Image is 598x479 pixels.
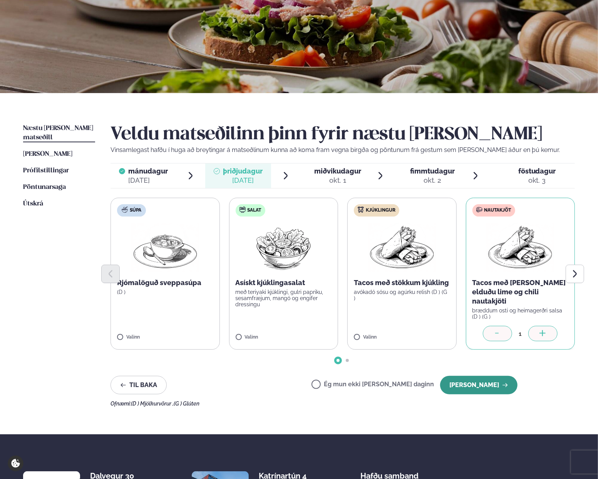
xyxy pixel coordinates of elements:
a: Pöntunarsaga [23,183,66,192]
a: [PERSON_NAME] [23,150,72,159]
p: avókadó sósu og agúrku relish (D ) (G ) [354,289,450,301]
img: Wraps.png [368,223,436,272]
img: salad.svg [240,207,246,213]
img: chicken.svg [358,207,364,213]
span: Pöntunarsaga [23,184,66,190]
button: [PERSON_NAME] [440,376,518,394]
span: föstudagur [518,167,556,175]
button: Previous slide [101,265,120,283]
div: [DATE] [223,176,263,185]
p: Tacos með [PERSON_NAME] elduðu lime og chili nautakjöti [472,278,569,306]
span: Nautakjöt [484,207,511,214]
p: með teriyaki kjúklingi, gulri papriku, sesamfræjum, mangó og engifer dressingu [236,289,332,307]
span: miðvikudagur [314,167,361,175]
span: (D ) Mjólkurvörur , [131,401,174,407]
p: (D ) [117,289,213,295]
p: bræddum osti og heimagerðri salsa (D ) (G ) [472,307,569,320]
span: (G ) Glúten [174,401,199,407]
img: beef.svg [476,207,482,213]
div: okt. 2 [410,176,455,185]
a: Næstu [PERSON_NAME] matseðill [23,124,95,142]
span: þriðjudagur [223,167,263,175]
div: okt. 1 [314,176,361,185]
span: Go to slide 1 [337,359,340,362]
div: okt. 3 [518,176,556,185]
span: Prófílstillingar [23,167,69,174]
span: Salat [248,207,261,214]
span: Kjúklingur [366,207,395,214]
span: Go to slide 2 [346,359,349,362]
span: fimmtudagur [410,167,455,175]
span: Næstu [PERSON_NAME] matseðill [23,125,93,141]
span: mánudagur [128,167,168,175]
img: soup.svg [122,207,128,213]
div: Ofnæmi: [111,401,575,407]
span: [PERSON_NAME] [23,151,72,157]
h2: Veldu matseðilinn þinn fyrir næstu [PERSON_NAME] [111,124,575,145]
img: Salad.png [250,223,318,272]
a: Cookie settings [8,456,23,471]
p: Vinsamlegast hafðu í huga að breytingar á matseðlinum kunna að koma fram vegna birgða og pöntunum... [111,145,575,155]
a: Útskrá [23,199,43,209]
a: Prófílstillingar [23,166,69,175]
img: Wraps.png [486,223,554,272]
span: Útskrá [23,200,43,207]
div: 1 [512,329,528,338]
button: Next slide [566,265,584,283]
span: Súpa [130,207,141,214]
div: [DATE] [128,176,168,185]
img: Soup.png [131,223,199,272]
button: Til baka [111,376,167,394]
